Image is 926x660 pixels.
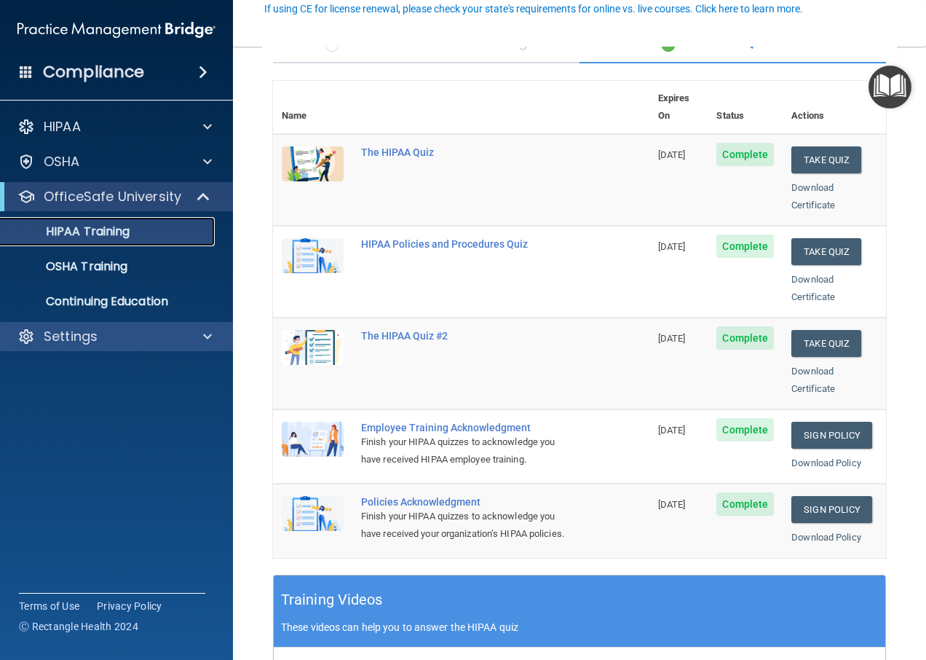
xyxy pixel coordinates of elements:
[17,15,215,44] img: PMB logo
[716,326,774,350] span: Complete
[9,224,130,239] p: HIPAA Training
[660,30,676,52] span: ✓
[658,499,686,510] span: [DATE]
[262,1,805,16] button: If using CE for license renewal, please check your state's requirements for online vs. live cours...
[361,238,577,250] div: HIPAA Policies and Procedures Quiz
[791,238,861,265] button: Take Quiz
[783,81,886,134] th: Actions
[17,118,212,135] a: HIPAA
[716,143,774,166] span: Complete
[791,532,861,543] a: Download Policy
[17,188,211,205] a: OfficeSafe University
[17,153,212,170] a: OSHA
[273,81,352,134] th: Name
[19,599,79,613] a: Terms of Use
[716,418,774,441] span: Complete
[44,328,98,345] p: Settings
[17,328,212,345] a: Settings
[43,62,144,82] h4: Compliance
[44,188,181,205] p: OfficeSafe University
[361,146,577,158] div: The HIPAA Quiz
[9,259,127,274] p: OSHA Training
[324,30,340,52] span: ✓
[791,274,835,302] a: Download Certificate
[674,557,909,615] iframe: Drift Widget Chat Controller
[361,508,577,543] div: Finish your HIPAA quizzes to acknowledge you have received your organization’s HIPAA policies.
[658,241,686,252] span: [DATE]
[44,153,80,170] p: OSHA
[716,492,774,516] span: Complete
[361,330,577,342] div: The HIPAA Quiz #2
[264,4,803,14] div: If using CE for license renewal, please check your state's requirements for online vs. live cours...
[791,330,861,357] button: Take Quiz
[791,422,872,449] a: Sign Policy
[791,496,872,523] a: Sign Policy
[649,81,708,134] th: Expires On
[361,422,577,433] div: Employee Training Acknowledgment
[9,294,208,309] p: Continuing Education
[361,433,577,468] div: Finish your HIPAA quizzes to acknowledge you have received HIPAA employee training.
[708,81,783,134] th: Status
[791,182,835,211] a: Download Certificate
[281,587,383,613] h5: Training Videos
[791,457,861,468] a: Download Policy
[281,621,878,633] p: These videos can help you to answer the HIPAA quiz
[658,425,686,436] span: [DATE]
[361,496,577,508] div: Policies Acknowledgment
[97,599,162,613] a: Privacy Policy
[791,366,835,394] a: Download Certificate
[868,66,911,109] button: Open Resource Center
[658,333,686,344] span: [DATE]
[44,118,81,135] p: HIPAA
[19,619,138,634] span: Ⓒ Rectangle Health 2024
[716,235,774,258] span: Complete
[658,149,686,160] span: [DATE]
[791,146,861,173] button: Take Quiz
